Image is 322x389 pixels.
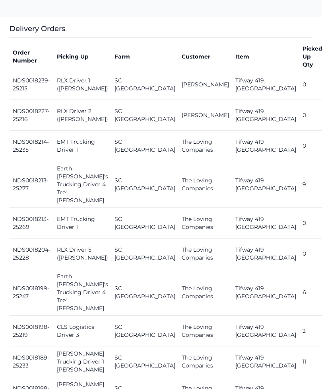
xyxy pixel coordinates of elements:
[54,100,111,131] td: RLX Driver 2 ([PERSON_NAME])
[54,347,111,377] td: [PERSON_NAME] Trucking Driver 1 [PERSON_NAME]
[111,45,178,70] th: Farm
[232,270,299,316] td: Tifway 419 [GEOGRAPHIC_DATA]
[10,23,312,38] h3: Delivery Orders
[111,316,178,347] td: SC [GEOGRAPHIC_DATA]
[178,131,232,162] td: The Loving Companies
[10,45,54,70] th: Order Number
[111,100,178,131] td: SC [GEOGRAPHIC_DATA]
[54,45,111,70] th: Picking Up
[111,270,178,316] td: SC [GEOGRAPHIC_DATA]
[232,45,299,70] th: Item
[178,70,232,100] td: [PERSON_NAME]
[54,208,111,239] td: EMT Trucking Driver 1
[54,131,111,162] td: EMT Trucking Driver 1
[54,270,111,316] td: Earth [PERSON_NAME]'s Trucking Driver 4 Tre' [PERSON_NAME]
[10,70,54,100] td: NDS0018239-25215
[178,316,232,347] td: The Loving Companies
[232,100,299,131] td: Tifway 419 [GEOGRAPHIC_DATA]
[10,100,54,131] td: NDS0018227-25216
[10,239,54,270] td: NDS0018204-25228
[10,270,54,316] td: NDS0018199-25247
[111,162,178,208] td: SC [GEOGRAPHIC_DATA]
[54,162,111,208] td: Earth [PERSON_NAME]'s Trucking Driver 4 Tre' [PERSON_NAME]
[178,270,232,316] td: The Loving Companies
[178,239,232,270] td: The Loving Companies
[10,131,54,162] td: NDS0018214-25235
[111,347,178,377] td: SC [GEOGRAPHIC_DATA]
[111,239,178,270] td: SC [GEOGRAPHIC_DATA]
[232,347,299,377] td: Tifway 419 [GEOGRAPHIC_DATA]
[10,162,54,208] td: NDS0018213-25277
[178,347,232,377] td: The Loving Companies
[232,70,299,100] td: Tifway 419 [GEOGRAPHIC_DATA]
[10,316,54,347] td: NDS0018198-25219
[111,208,178,239] td: SC [GEOGRAPHIC_DATA]
[232,208,299,239] td: Tifway 419 [GEOGRAPHIC_DATA]
[178,100,232,131] td: [PERSON_NAME]
[54,316,111,347] td: CLS Logistics Driver 3
[232,131,299,162] td: Tifway 419 [GEOGRAPHIC_DATA]
[232,162,299,208] td: Tifway 419 [GEOGRAPHIC_DATA]
[54,239,111,270] td: RLX Driver 5 ([PERSON_NAME])
[232,239,299,270] td: Tifway 419 [GEOGRAPHIC_DATA]
[54,70,111,100] td: RLX Driver 1 ([PERSON_NAME])
[111,70,178,100] td: SC [GEOGRAPHIC_DATA]
[232,316,299,347] td: Tifway 419 [GEOGRAPHIC_DATA]
[10,208,54,239] td: NDS0018213-25269
[111,131,178,162] td: SC [GEOGRAPHIC_DATA]
[178,162,232,208] td: The Loving Companies
[10,347,54,377] td: NDS0018189-25233
[178,208,232,239] td: The Loving Companies
[178,45,232,70] th: Customer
